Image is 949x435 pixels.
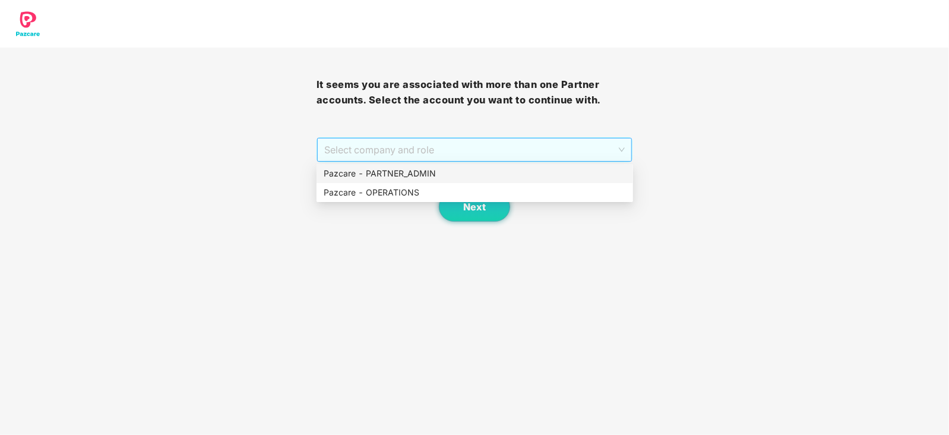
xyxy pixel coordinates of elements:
[317,183,633,202] div: Pazcare - OPERATIONS
[324,138,625,161] span: Select company and role
[324,186,626,199] div: Pazcare - OPERATIONS
[317,164,633,183] div: Pazcare - PARTNER_ADMIN
[317,77,633,108] h3: It seems you are associated with more than one Partner accounts. Select the account you want to c...
[439,192,510,222] button: Next
[463,201,486,213] span: Next
[324,167,626,180] div: Pazcare - PARTNER_ADMIN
